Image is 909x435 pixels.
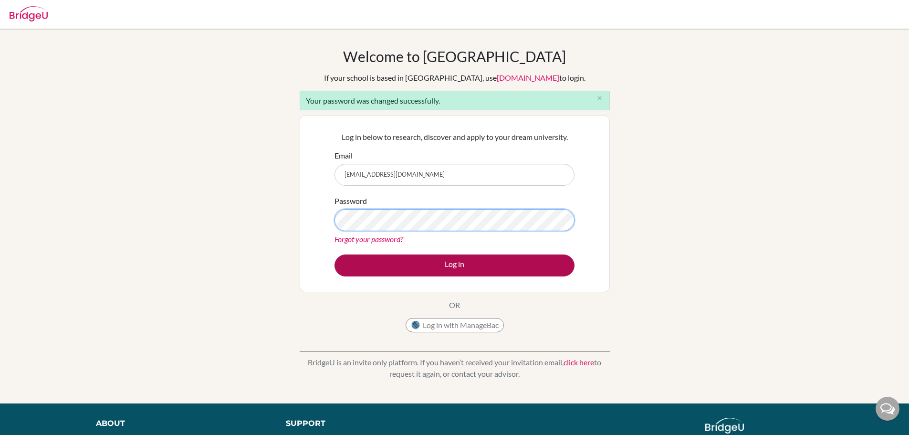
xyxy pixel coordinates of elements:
[334,234,403,244] a: Forgot your password?
[324,72,585,84] div: If your school is based in [GEOGRAPHIC_DATA], use to login.
[334,150,353,161] label: Email
[300,357,610,380] p: BridgeU is an invite only platform. If you haven’t received your invitation email, to request it ...
[590,91,609,106] button: Close
[21,7,41,15] span: Help
[300,91,610,110] div: Your password was changed successfully.
[286,418,443,429] div: Support
[497,73,559,82] a: [DOMAIN_NAME]
[334,131,575,143] p: Log in below to research, discover and apply to your dream university.
[406,318,504,332] button: Log in with ManageBac
[96,418,264,429] div: About
[334,255,575,276] button: Log in
[449,299,460,311] p: OR
[564,358,594,367] a: click here
[334,195,367,207] label: Password
[343,48,566,65] h1: Welcome to [GEOGRAPHIC_DATA]
[596,95,603,102] i: close
[705,418,744,434] img: logo_white@2x-f4f0deed5e89b7ecb1c2cc34c3e3d731f90f0f143d5ea2071677605dd97b5244.png
[10,6,48,21] img: Bridge-U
